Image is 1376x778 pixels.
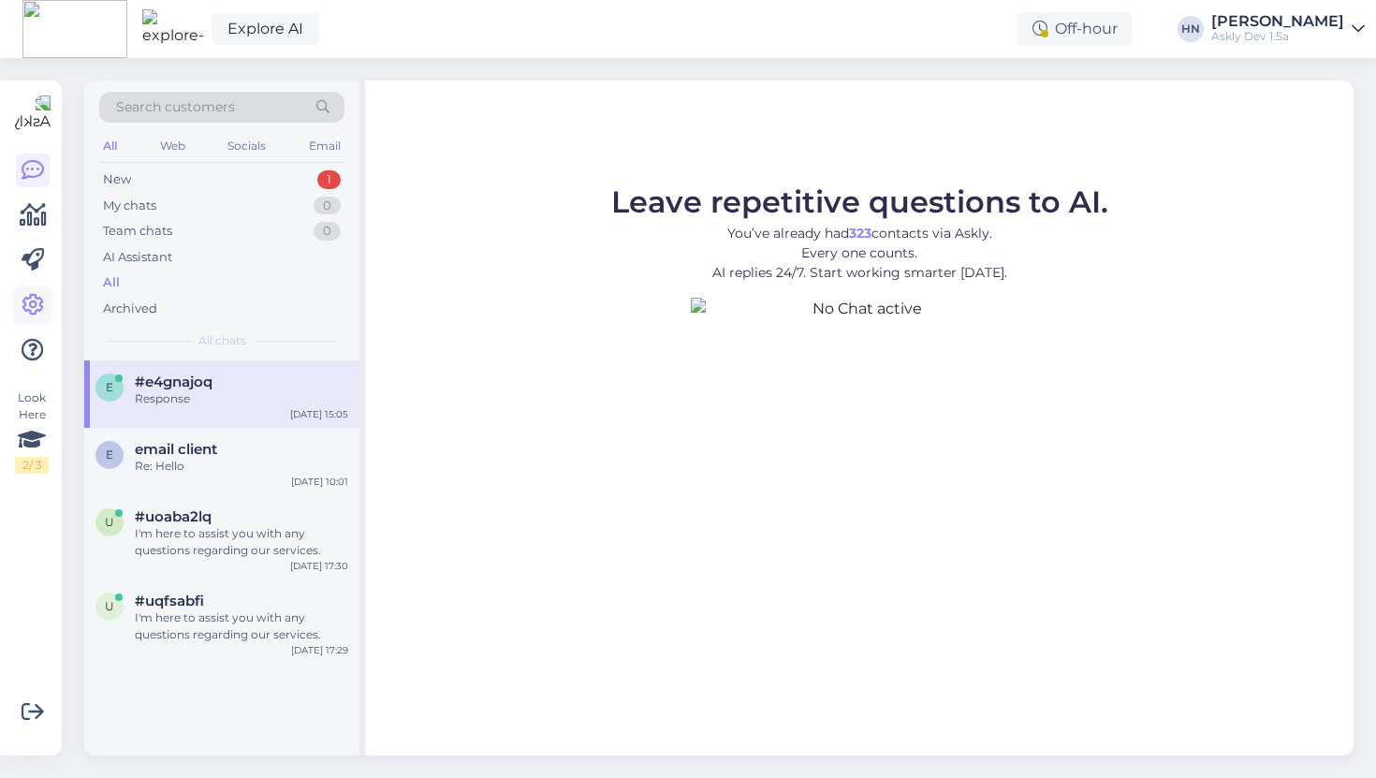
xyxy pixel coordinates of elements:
div: 1 [317,170,341,189]
div: I'm here to assist you with any questions regarding our services. [135,525,348,559]
span: email client [135,441,217,458]
div: Off-hour [1017,12,1133,46]
span: #uoaba2lq [135,508,212,525]
span: u [105,515,114,529]
div: [DATE] 17:30 [290,559,348,573]
div: All [99,134,121,158]
div: [PERSON_NAME] [1211,14,1344,29]
div: Re: Hello [135,458,348,475]
div: [DATE] 17:29 [291,643,348,657]
div: Team chats [103,222,172,241]
div: Email [305,134,344,158]
div: Askly Dev 1.5a [1211,29,1344,44]
div: 2 / 3 [15,457,49,474]
div: I'm here to assist you with any questions regarding our services. [135,609,348,643]
div: [DATE] 15:05 [290,407,348,421]
span: e [106,380,113,394]
span: #e4gnajoq [135,374,212,390]
div: [DATE] 10:01 [291,475,348,489]
span: Search customers [116,97,235,117]
div: Look Here [15,389,49,474]
div: Archived [103,300,157,318]
div: Web [156,134,189,158]
img: Askly Logo [15,95,51,131]
img: No Chat active [691,298,1028,635]
a: Explore AI [212,13,319,45]
div: My chats [103,197,156,215]
span: u [105,599,114,613]
a: [PERSON_NAME]Askly Dev 1.5a [1211,14,1365,44]
span: e [106,448,113,462]
div: Response [135,390,348,407]
img: explore-ai [142,9,204,49]
div: Socials [224,134,270,158]
span: All chats [198,332,246,349]
div: 0 [314,222,341,241]
b: 323 [849,225,871,242]
p: You’ve already had contacts via Askly. Every one counts. AI replies 24/7. Start working smarter [... [611,224,1108,283]
div: All [103,273,120,292]
div: HN [1178,16,1204,42]
div: 0 [314,197,341,215]
div: New [103,170,131,189]
span: Leave repetitive questions to AI. [611,183,1108,220]
div: AI Assistant [103,248,172,267]
span: #uqfsabfi [135,593,204,609]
